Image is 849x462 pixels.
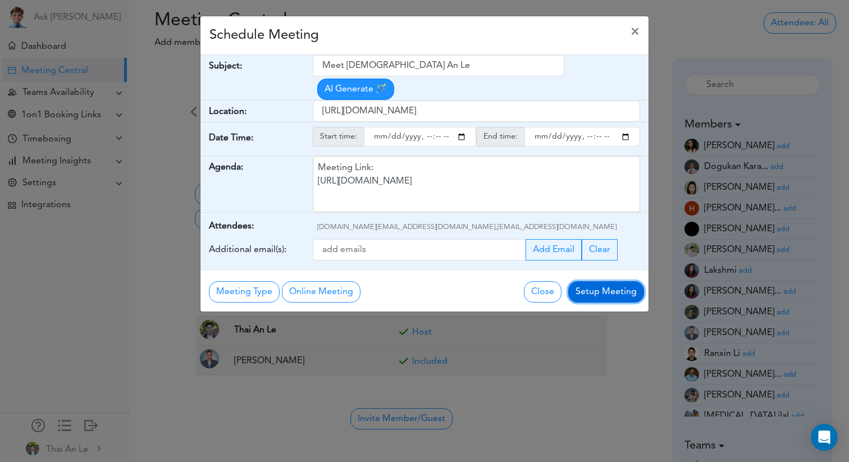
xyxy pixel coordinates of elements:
[313,127,364,147] span: Start time:
[209,239,286,260] label: Additional email(s):
[313,239,526,260] input: Recipient's email
[209,281,280,303] button: Meeting Type
[209,222,254,231] strong: Attendees:
[526,239,582,260] button: Add Email
[476,127,525,147] span: End time:
[209,107,247,116] strong: Location:
[568,281,644,303] button: Setup Meeting
[317,223,617,231] span: [DOMAIN_NAME][EMAIL_ADDRESS][DOMAIN_NAME],[EMAIL_ADDRESS][DOMAIN_NAME]
[811,424,838,451] div: Open Intercom Messenger
[582,239,618,260] button: Clear
[631,25,640,39] span: ×
[317,79,394,100] button: AI Generate 🪄
[313,156,641,212] div: Meeting Link: [URL][DOMAIN_NAME]
[209,163,243,172] strong: Agenda:
[524,127,640,147] input: endtime
[282,281,360,303] button: Online Meeting
[524,281,562,303] button: Close
[622,16,649,48] button: Close
[209,62,242,71] strong: Subject:
[364,127,477,147] input: starttime
[209,25,319,45] h4: Schedule Meeting
[209,134,253,143] strong: Date Time:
